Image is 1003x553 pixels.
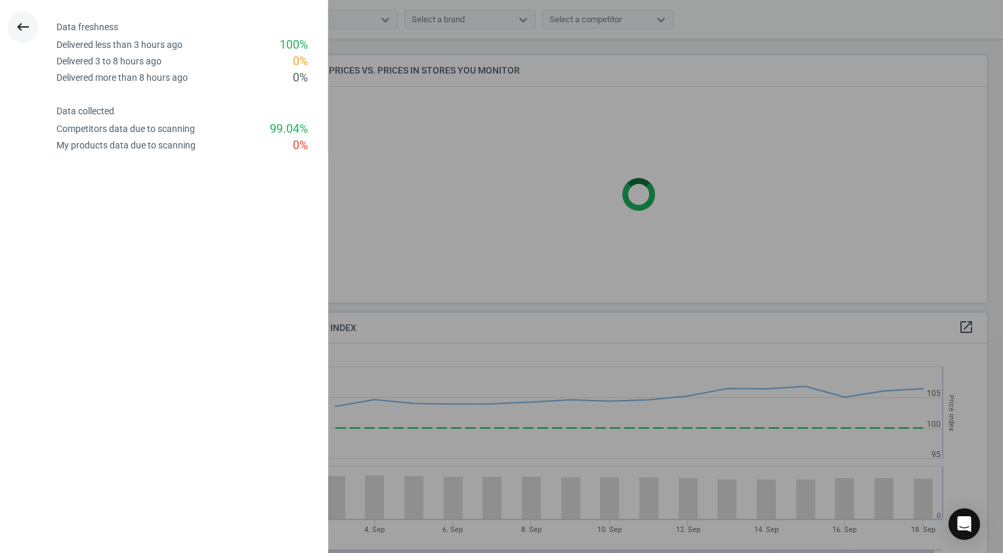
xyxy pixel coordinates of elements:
[56,22,328,33] h4: Data freshness
[280,37,308,53] div: 100 %
[270,121,308,137] div: 99.04 %
[56,72,188,84] div: Delivered more than 8 hours ago
[56,139,196,152] div: My products data due to scanning
[293,137,308,154] div: 0 %
[15,19,31,35] i: keyboard_backspace
[293,70,308,86] div: 0 %
[56,123,195,135] div: Competitors data due to scanning
[56,55,161,68] div: Delivered 3 to 8 hours ago
[949,508,980,540] div: Open Intercom Messenger
[56,39,182,51] div: Delivered less than 3 hours ago
[8,12,38,43] button: keyboard_backspace
[293,53,308,70] div: 0 %
[56,106,328,117] h4: Data collected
